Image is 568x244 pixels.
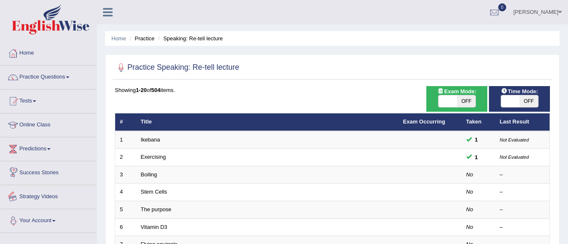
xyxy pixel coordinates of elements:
[115,184,136,201] td: 4
[495,113,550,131] th: Last Result
[472,135,481,144] span: You can still take this question
[0,185,96,206] a: Strategy Videos
[136,113,399,131] th: Title
[0,161,96,182] a: Success Stories
[500,188,545,196] div: –
[500,206,545,214] div: –
[0,113,96,134] a: Online Class
[0,209,96,230] a: Your Account
[500,137,529,142] small: Not Evaluated
[141,189,167,195] a: Stem Cells
[466,206,473,213] em: No
[0,42,96,63] a: Home
[136,87,147,93] b: 1-20
[498,87,542,96] span: Time Mode:
[115,218,136,236] td: 6
[111,35,126,42] a: Home
[466,189,473,195] em: No
[141,171,157,178] a: Boiling
[498,3,507,11] span: 0
[141,224,167,230] a: Vitamin D3
[151,87,161,93] b: 504
[500,155,529,160] small: Not Evaluated
[115,131,136,149] td: 1
[141,136,160,143] a: Ikebana
[457,95,476,107] span: OFF
[115,86,550,94] div: Showing of items.
[426,86,487,112] div: Show exams occurring in exams
[115,113,136,131] th: #
[462,113,495,131] th: Taken
[466,224,473,230] em: No
[466,171,473,178] em: No
[434,87,479,96] span: Exam Mode:
[127,34,154,42] li: Practice
[0,66,96,87] a: Practice Questions
[472,153,481,162] span: You can still take this question
[115,166,136,184] td: 3
[520,95,538,107] span: OFF
[156,34,223,42] li: Speaking: Re-tell lecture
[141,206,172,213] a: The purpose
[115,201,136,219] td: 5
[141,154,166,160] a: Exercising
[500,171,545,179] div: –
[115,149,136,166] td: 2
[0,137,96,158] a: Predictions
[500,223,545,231] div: –
[115,61,239,74] h2: Practice Speaking: Re-tell lecture
[0,89,96,110] a: Tests
[403,118,445,125] a: Exam Occurring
